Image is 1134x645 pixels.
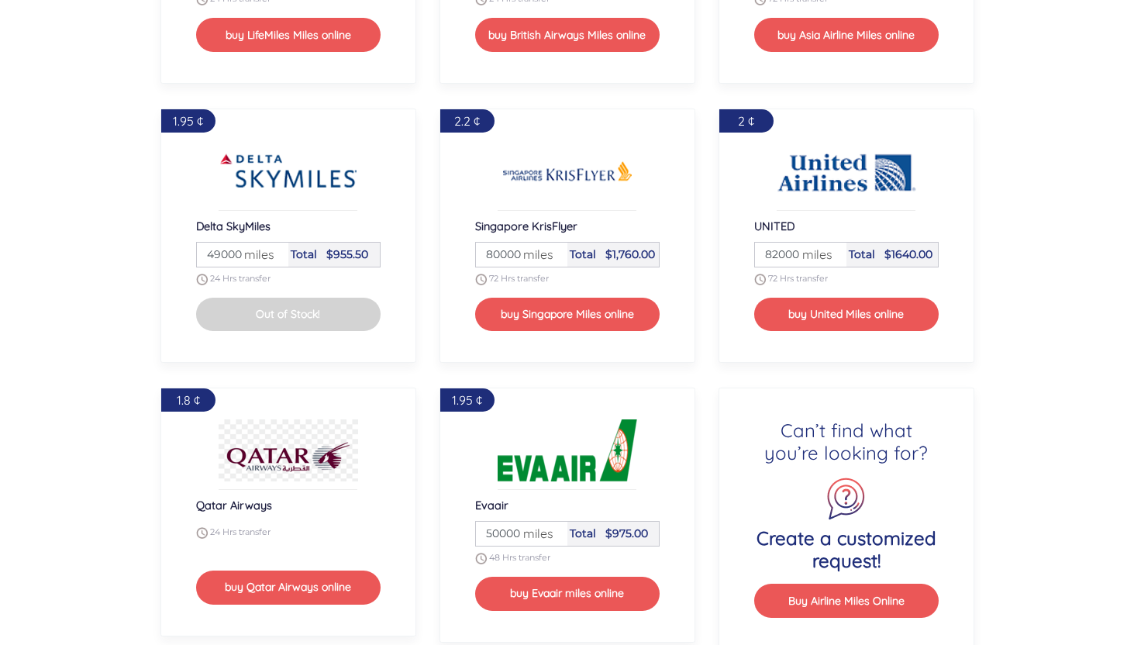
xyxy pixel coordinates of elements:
[173,113,203,129] span: 1.95 ¢
[768,273,828,284] span: 72 Hrs transfer
[475,219,577,233] span: Singapore KrisFlyer
[754,419,939,464] h4: Can’t find what you’re looking for?
[605,526,648,540] span: $975.00
[849,247,875,261] span: Total
[196,571,381,604] button: buy Qatar Airways online
[777,140,916,202] img: Buy UNITED Airline miles online
[452,392,482,408] span: 1.95 ¢
[196,578,381,594] a: buy Qatar Airways online
[196,219,271,233] span: Delta SkyMiles
[515,524,553,543] span: miles
[291,247,317,261] span: Total
[498,419,637,481] img: Buy Evaair Airline miles online
[475,553,487,564] img: schedule.png
[570,247,596,261] span: Total
[475,274,487,285] img: schedule.png
[570,526,596,540] span: Total
[475,577,660,610] button: buy Evaair miles online
[605,247,655,261] span: $1,760.00
[475,298,660,331] button: buy Singapore Miles online
[196,18,381,51] button: buy LifeMiles Miles online
[754,18,939,51] button: buy Asia Airline Miles online
[754,584,939,617] button: Buy Airline Miles Online
[475,498,508,512] span: Evaair
[219,419,358,481] img: Buy Qatar Airways Airline miles online
[754,274,766,285] img: schedule.png
[236,245,274,264] span: miles
[475,18,660,51] button: buy British Airways Miles online
[219,140,358,202] img: Buy Delta SkyMiles Airline miles online
[196,527,208,539] img: schedule.png
[824,477,868,521] img: question icon
[489,553,550,564] span: 48 Hrs transfer
[794,245,832,264] span: miles
[884,247,932,261] span: $1640.00
[196,274,208,285] img: schedule.png
[754,219,794,233] span: UNITED
[177,392,200,408] span: 1.8 ¢
[326,247,368,261] span: $955.50
[754,527,939,572] h4: Create a customized request!
[210,527,271,538] span: 24 Hrs transfer
[515,245,553,264] span: miles
[196,298,381,331] button: Out of Stock!
[196,498,272,512] span: Qatar Airways
[210,273,271,284] span: 24 Hrs transfer
[498,140,637,202] img: Buy Singapore KrisFlyer Airline miles online
[454,113,480,129] span: 2.2 ¢
[738,113,754,129] span: 2 ¢
[489,273,549,284] span: 72 Hrs transfer
[754,298,939,331] button: buy United Miles online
